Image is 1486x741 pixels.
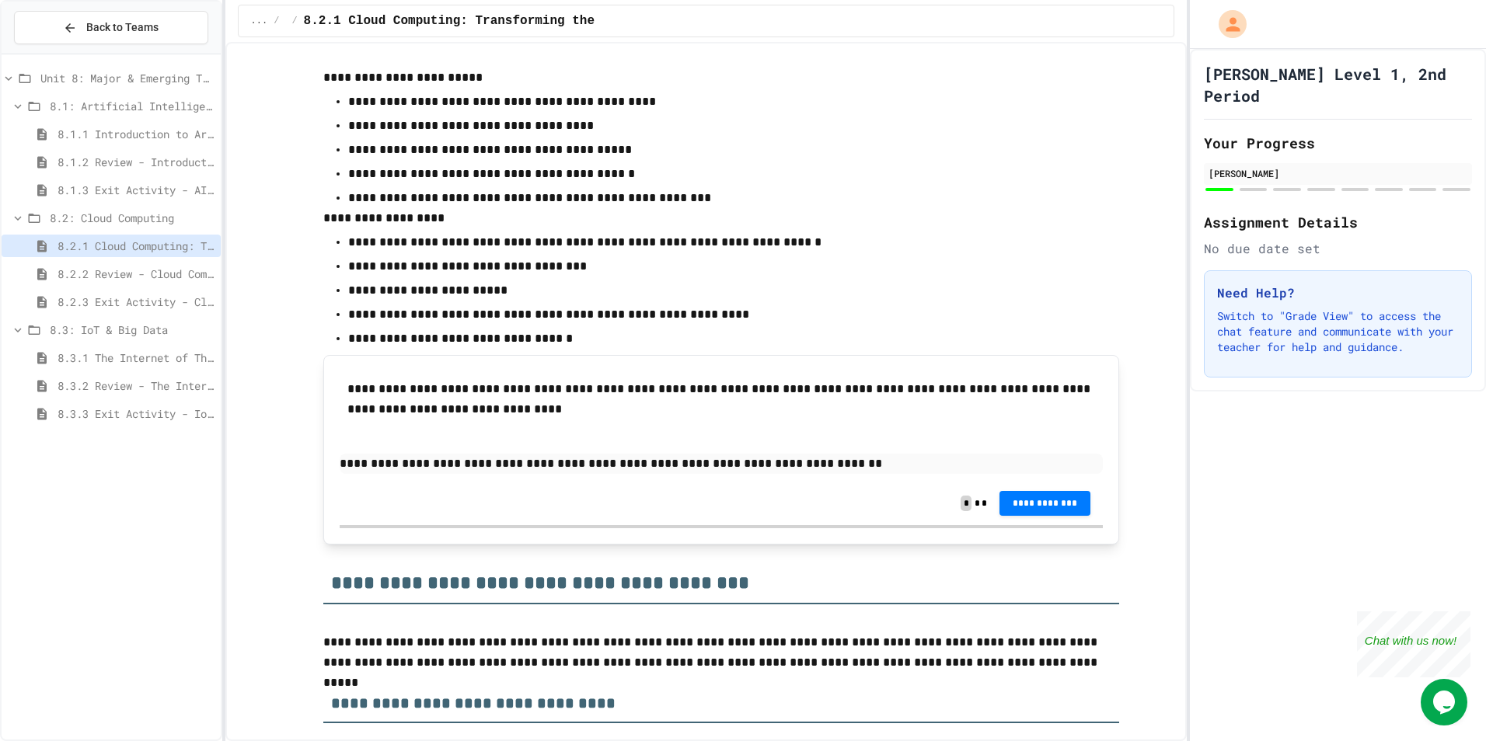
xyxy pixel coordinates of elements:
span: 8.2: Cloud Computing [50,210,215,226]
span: Unit 8: Major & Emerging Technologies [40,70,215,86]
span: ... [251,15,268,27]
div: [PERSON_NAME] [1209,166,1467,180]
span: 8.3.3 Exit Activity - IoT Data Detective Challenge [58,405,215,422]
span: 8.2.1 Cloud Computing: Transforming the Digital World [304,12,699,30]
iframe: chat widget [1357,611,1470,677]
span: 8.2.2 Review - Cloud Computing [58,266,215,282]
span: 8.3: IoT & Big Data [50,322,215,338]
span: 8.1.2 Review - Introduction to Artificial Intelligence [58,154,215,170]
p: Switch to "Grade View" to access the chat feature and communicate with your teacher for help and ... [1217,308,1459,355]
span: 8.1: Artificial Intelligence Basics [50,98,215,114]
button: Back to Teams [14,11,208,44]
span: 8.2.1 Cloud Computing: Transforming the Digital World [58,238,215,254]
span: 8.1.3 Exit Activity - AI Detective [58,182,215,198]
h2: Assignment Details [1204,211,1472,233]
h1: [PERSON_NAME] Level 1, 2nd Period [1204,63,1472,106]
h3: Need Help? [1217,284,1459,302]
div: No due date set [1204,239,1472,258]
span: / [291,15,297,27]
span: Back to Teams [86,19,159,36]
iframe: chat widget [1421,679,1470,725]
span: 8.3.2 Review - The Internet of Things and Big Data [58,377,215,394]
span: / [274,15,279,27]
h2: Your Progress [1204,132,1472,154]
span: 8.1.1 Introduction to Artificial Intelligence [58,126,215,142]
div: My Account [1202,6,1251,42]
span: 8.2.3 Exit Activity - Cloud Service Detective [58,294,215,310]
span: 8.3.1 The Internet of Things and Big Data: Our Connected Digital World [58,350,215,366]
